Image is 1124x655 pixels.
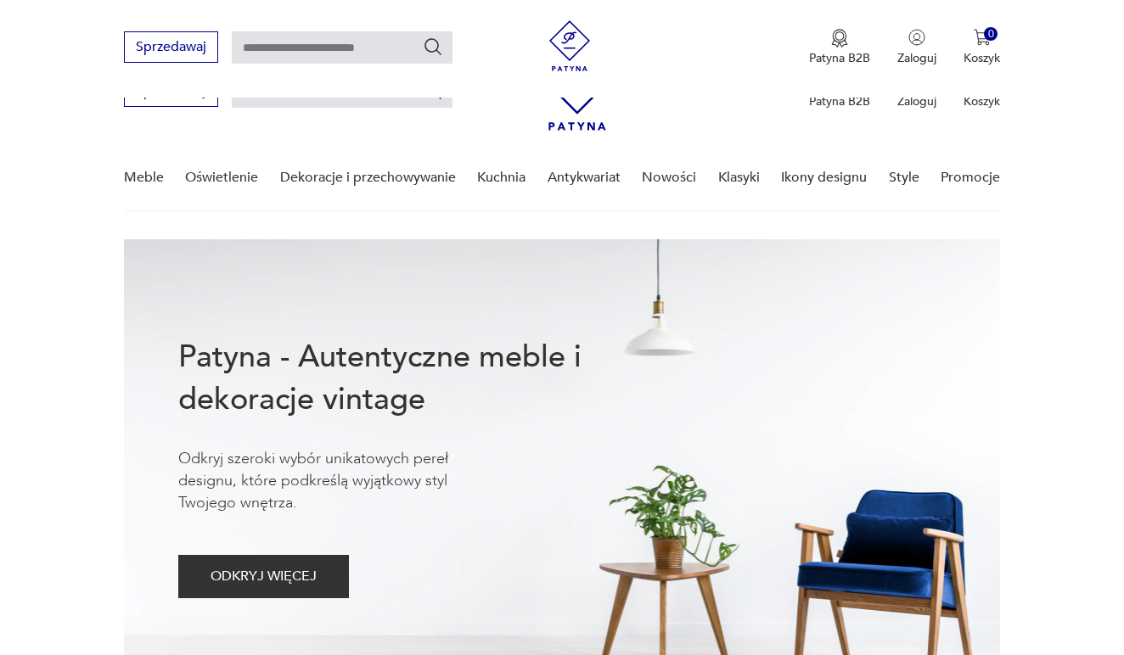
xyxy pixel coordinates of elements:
[642,145,696,210] a: Nowości
[178,572,349,584] a: ODKRYJ WIĘCEJ
[889,145,919,210] a: Style
[831,29,848,48] img: Ikona medalu
[423,36,443,57] button: Szukaj
[124,87,218,98] a: Sprzedawaj
[964,93,1000,109] p: Koszyk
[897,93,936,109] p: Zaloguj
[897,50,936,66] p: Zaloguj
[280,145,456,210] a: Dekoracje i przechowywanie
[908,29,925,46] img: Ikonka użytkownika
[718,145,760,210] a: Klasyki
[964,50,1000,66] p: Koszyk
[544,20,595,71] img: Patyna - sklep z meblami i dekoracjami vintage
[809,50,870,66] p: Patyna B2B
[809,29,870,66] a: Ikona medaluPatyna B2B
[185,145,258,210] a: Oświetlenie
[124,145,164,210] a: Meble
[124,31,218,63] button: Sprzedawaj
[781,145,867,210] a: Ikony designu
[178,448,501,514] p: Odkryj szeroki wybór unikatowych pereł designu, które podkreślą wyjątkowy styl Twojego wnętrza.
[809,29,870,66] button: Patyna B2B
[809,93,870,109] p: Patyna B2B
[178,336,637,421] h1: Patyna - Autentyczne meble i dekoracje vintage
[941,145,1000,210] a: Promocje
[964,29,1000,66] button: 0Koszyk
[974,29,991,46] img: Ikona koszyka
[178,555,349,598] button: ODKRYJ WIĘCEJ
[897,29,936,66] button: Zaloguj
[548,145,621,210] a: Antykwariat
[984,27,998,42] div: 0
[124,42,218,54] a: Sprzedawaj
[477,145,525,210] a: Kuchnia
